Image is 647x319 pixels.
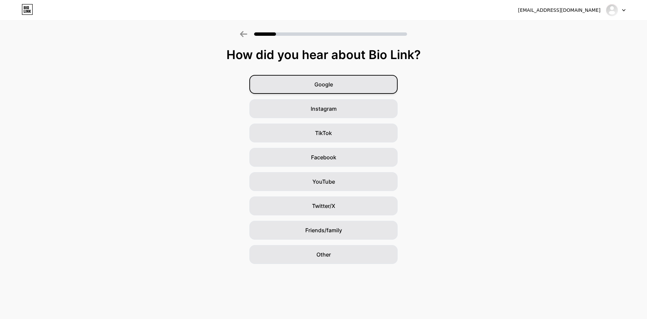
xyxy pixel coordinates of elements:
[311,153,336,161] span: Facebook
[3,48,644,61] div: How did you hear about Bio Link?
[312,178,335,186] span: YouTube
[314,80,333,88] span: Google
[312,202,335,210] span: Twitter/X
[316,250,331,259] span: Other
[305,226,342,234] span: Friends/family
[315,129,332,137] span: TikTok
[606,4,618,17] img: mpoline77
[518,7,600,14] div: [EMAIL_ADDRESS][DOMAIN_NAME]
[311,105,337,113] span: Instagram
